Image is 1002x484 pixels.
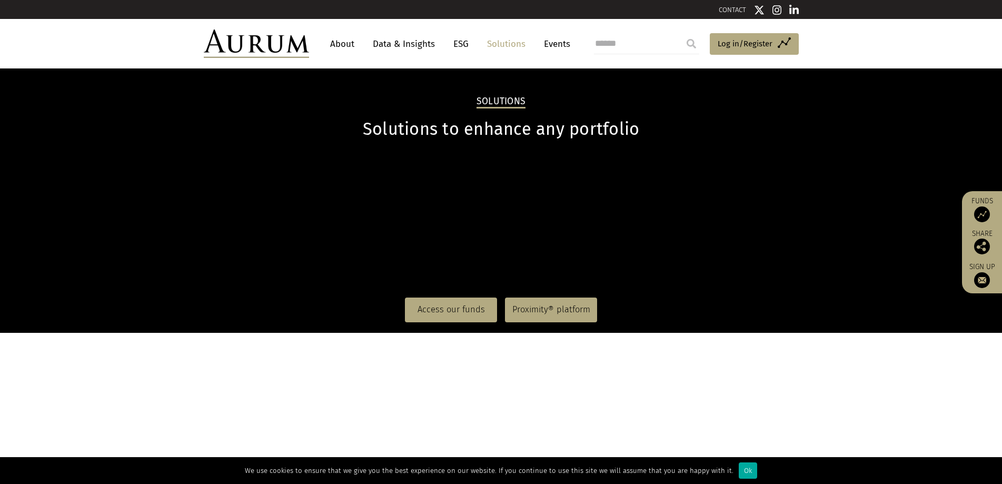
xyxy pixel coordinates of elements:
img: Access Funds [974,206,990,222]
a: Funds [967,196,997,222]
span: Log in/Register [718,37,772,50]
img: Sign up to our newsletter [974,272,990,288]
h1: Solutions to enhance any portfolio [204,119,799,140]
a: Log in/Register [710,33,799,55]
img: Aurum [204,29,309,58]
img: Linkedin icon [789,5,799,15]
a: Proximity® platform [505,298,597,322]
img: Instagram icon [772,5,782,15]
input: Submit [681,33,702,54]
a: CONTACT [719,6,746,14]
a: Data & Insights [368,34,440,54]
img: Twitter icon [754,5,765,15]
a: ESG [448,34,474,54]
a: About [325,34,360,54]
div: Share [967,230,997,254]
img: Share this post [974,239,990,254]
a: Access our funds [405,298,497,322]
a: Sign up [967,262,997,288]
a: Events [539,34,570,54]
h2: Solutions [477,96,525,108]
a: Solutions [482,34,531,54]
div: Ok [739,462,757,479]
